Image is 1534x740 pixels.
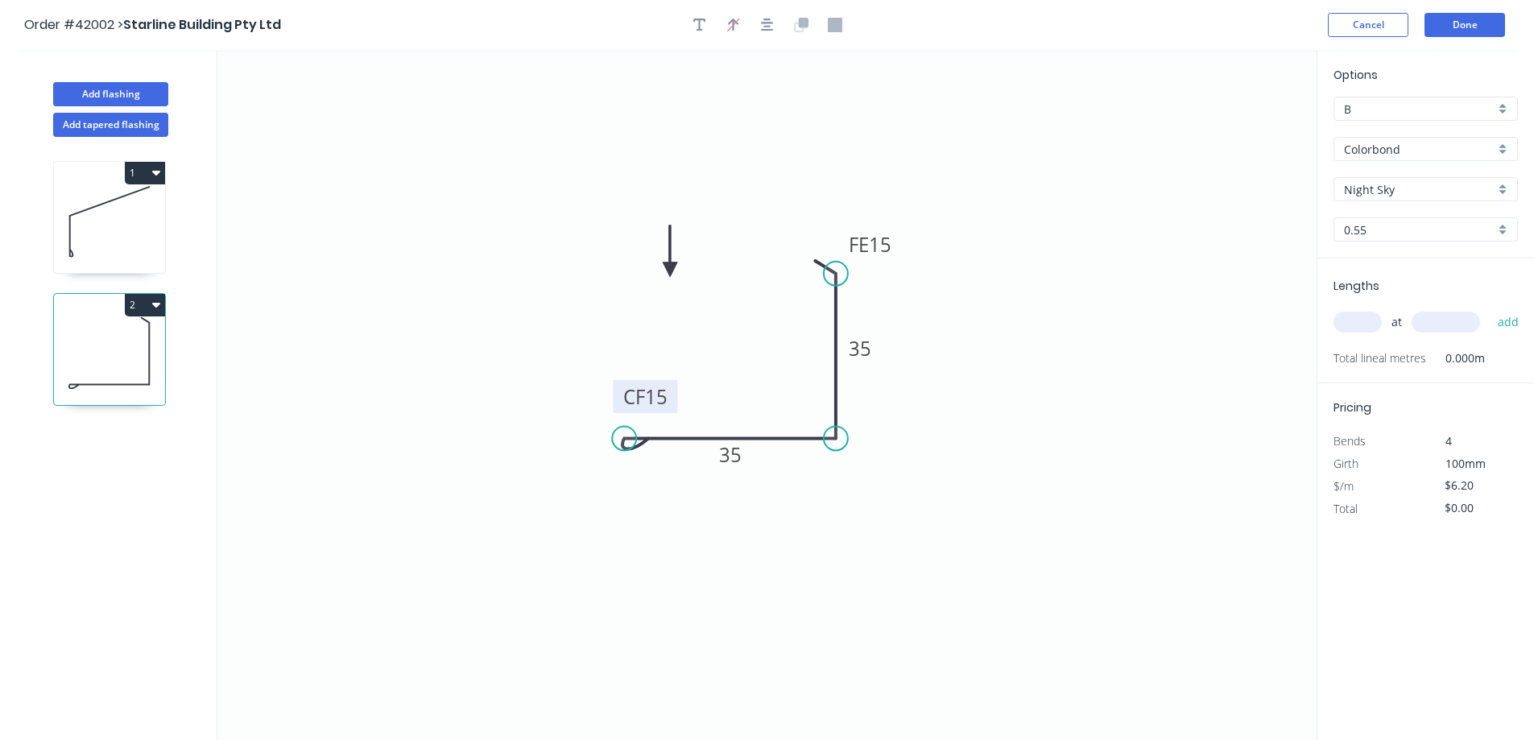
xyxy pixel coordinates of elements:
input: Colour [1344,181,1495,198]
button: Add tapered flashing [53,113,168,137]
tspan: 35 [849,335,871,362]
button: add [1490,308,1528,336]
tspan: CF [623,383,645,410]
button: 1 [125,162,165,184]
span: Total [1333,501,1358,516]
span: Bends [1333,433,1366,449]
span: 4 [1445,433,1452,449]
button: Done [1424,13,1505,37]
button: Cancel [1328,13,1408,37]
span: Total lineal metres [1333,347,1426,370]
button: 2 [125,294,165,316]
tspan: 15 [869,231,891,258]
span: Girth [1333,456,1358,471]
span: Order #42002 > [24,15,123,34]
button: Add flashing [53,82,168,106]
input: Material [1344,141,1495,158]
tspan: FE [849,231,869,258]
span: 0.000m [1426,347,1485,370]
span: $/m [1333,478,1354,494]
span: Starline Building Pty Ltd [123,15,281,34]
input: Price level [1344,101,1495,118]
span: Pricing [1333,399,1371,415]
tspan: 15 [645,383,668,410]
input: Thickness [1344,221,1495,238]
span: Lengths [1333,278,1379,294]
tspan: 35 [719,441,742,468]
svg: 0 [217,50,1317,740]
span: Options [1333,67,1378,83]
span: at [1391,311,1402,333]
span: 100mm [1445,456,1486,471]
